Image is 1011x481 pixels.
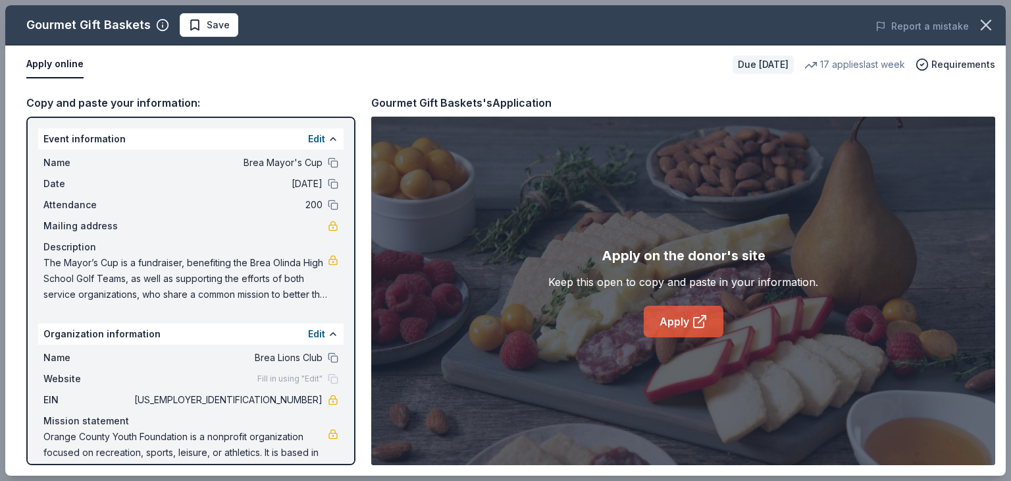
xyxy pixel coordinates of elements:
[43,413,338,429] div: Mission statement
[875,18,969,34] button: Report a mistake
[43,429,328,476] span: Orange County Youth Foundation is a nonprofit organization focused on recreation, sports, leisure...
[43,197,132,213] span: Attendance
[43,176,132,192] span: Date
[38,324,344,345] div: Organization information
[644,306,723,337] a: Apply
[804,57,905,72] div: 17 applies last week
[916,57,995,72] button: Requirements
[43,239,338,255] div: Description
[308,131,325,147] button: Edit
[371,94,552,111] div: Gourmet Gift Baskets's Application
[257,374,323,384] span: Fill in using "Edit"
[733,55,794,74] div: Due [DATE]
[43,255,328,302] span: The Mayor’s Cup is a fundraiser, benefiting the Brea Olinda High School Golf Teams, as well as su...
[931,57,995,72] span: Requirements
[132,155,323,171] span: Brea Mayor's Cup
[38,128,344,150] div: Event information
[26,51,84,78] button: Apply online
[43,218,132,234] span: Mailing address
[132,176,323,192] span: [DATE]
[180,13,238,37] button: Save
[132,197,323,213] span: 200
[602,245,765,266] div: Apply on the donor's site
[132,350,323,366] span: Brea Lions Club
[548,274,818,290] div: Keep this open to copy and paste in your information.
[43,371,132,387] span: Website
[43,392,132,408] span: EIN
[43,155,132,171] span: Name
[308,326,325,342] button: Edit
[207,17,230,33] span: Save
[43,350,132,366] span: Name
[26,14,151,36] div: Gourmet Gift Baskets
[26,94,355,111] div: Copy and paste your information:
[132,392,323,408] span: [US_EMPLOYER_IDENTIFICATION_NUMBER]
